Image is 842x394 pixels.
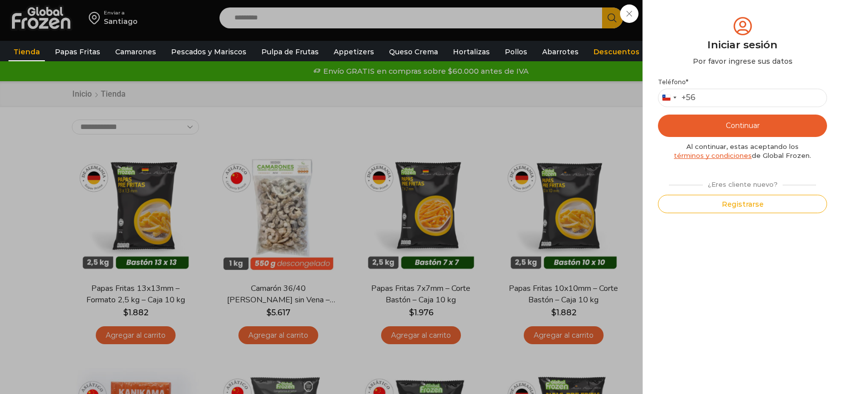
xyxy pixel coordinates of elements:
[500,42,532,61] a: Pollos
[658,115,827,137] button: Continuar
[448,42,495,61] a: Hortalizas
[658,37,827,52] div: Iniciar sesión
[658,78,827,86] label: Teléfono
[674,151,752,159] a: términos y condiciones
[589,42,644,61] a: Descuentos
[166,42,251,61] a: Pescados y Mariscos
[329,42,379,61] a: Appetizers
[658,195,827,213] button: Registrarse
[658,56,827,66] div: Por favor ingrese sus datos
[110,42,161,61] a: Camarones
[658,142,827,160] div: Al continuar, estas aceptando los de Global Frozen.
[537,42,584,61] a: Abarrotes
[731,15,754,37] img: tabler-icon-user-circle.svg
[664,176,821,189] div: ¿Eres cliente nuevo?
[658,89,695,107] button: Selected country
[256,42,324,61] a: Pulpa de Frutas
[50,42,105,61] a: Papas Fritas
[8,42,45,61] a: Tienda
[681,93,695,103] div: +56
[384,42,443,61] a: Queso Crema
